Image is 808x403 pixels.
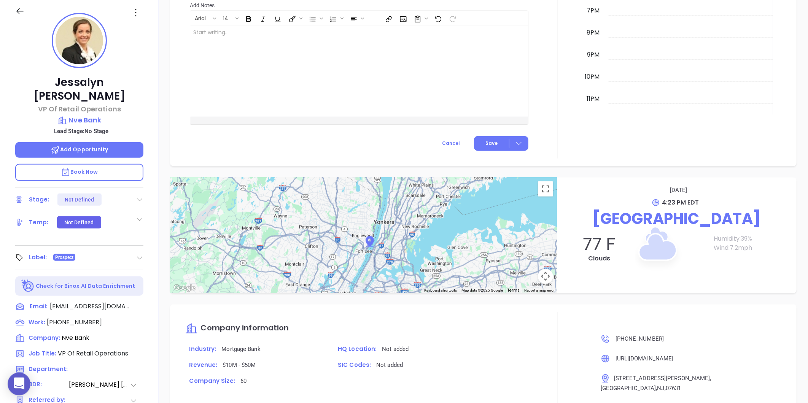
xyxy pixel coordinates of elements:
[445,12,459,25] span: Redo
[30,302,48,312] span: Email:
[410,12,430,25] span: Surveys
[326,12,345,25] span: Insert Ordered List
[189,345,216,353] span: Industry:
[29,380,68,390] span: BDR:
[382,346,409,352] span: Not added
[58,349,128,358] span: VP Of Retail Operations
[185,324,289,333] a: Company information
[428,136,474,151] button: Cancel
[29,252,47,263] div: Label:
[585,6,601,15] div: 7pm
[36,282,135,290] p: Check for Binox AI Data Enrichment
[240,378,247,384] span: 60
[21,279,35,293] img: Ai-Enrich-DaqCidB-.svg
[191,14,210,20] span: Arial
[191,12,218,25] span: Font family
[223,362,256,368] span: $10M - $50M
[714,234,789,243] p: Humidity: 39 %
[585,28,601,37] div: 8pm
[431,12,444,25] span: Undo
[47,318,102,327] span: [PHONE_NUMBER]
[381,12,395,25] span: Insert link
[461,288,503,292] span: Map data ©2025 Google
[338,345,377,353] span: HQ Location:
[614,375,710,382] span: [STREET_ADDRESS][PERSON_NAME]
[29,318,45,326] span: Work :
[189,361,217,369] span: Revenue:
[15,115,143,125] a: Nve Bank
[29,334,60,342] span: Company:
[585,94,601,103] div: 11pm
[172,283,197,293] a: Open this area in Google Maps (opens a new window)
[55,253,74,262] span: Prospect
[64,216,94,228] div: Not Defined
[29,349,56,357] span: Job Title:
[568,185,789,195] p: [DATE]
[338,361,371,369] span: SIC Codes:
[656,385,665,392] span: , NJ
[69,380,130,390] span: [PERSON_NAME] [PERSON_NAME]
[15,104,143,114] p: VP Of Retail Operations
[256,12,269,25] span: Italic
[29,365,68,373] span: Department:
[29,194,49,205] div: Stage:
[616,355,674,362] span: [URL][DOMAIN_NAME]
[618,209,694,286] img: Clouds
[285,12,304,25] span: Fill color or set the text color
[376,362,403,368] span: Not added
[524,288,555,292] a: Report a map error
[396,12,409,25] span: Insert Image
[19,126,143,136] p: Lead Stage: No Stage
[485,140,498,147] span: Save
[65,194,94,206] div: Not Defined
[507,287,520,293] a: Terms (opens in new tab)
[29,217,49,228] div: Temp:
[616,335,664,342] span: [PHONE_NUMBER]
[219,12,234,25] button: 14
[474,136,528,151] button: Save
[56,17,103,64] img: profile-user
[190,1,528,10] p: Add Notes
[221,346,260,352] span: Mortgage Bank
[565,234,633,254] p: 77 F
[346,12,366,25] span: Align
[585,50,601,59] div: 9pm
[662,198,699,207] span: 4:23 PM EDT
[583,72,601,81] div: 10pm
[219,14,232,20] span: 14
[442,140,460,146] span: Cancel
[424,288,457,293] button: Keyboard shortcuts
[538,181,553,197] button: Toggle fullscreen view
[241,12,255,25] span: Bold
[270,12,284,25] span: Underline
[15,76,143,103] p: Jessalyn [PERSON_NAME]
[601,375,711,392] span: , [GEOGRAPHIC_DATA]
[714,243,789,252] p: Wind: 7.2 mph
[51,146,108,153] span: Add Opportunity
[565,254,633,263] p: Clouds
[62,333,89,342] span: Nve Bank
[565,207,789,230] p: [GEOGRAPHIC_DATA]
[665,385,681,392] span: , 07631
[172,283,197,293] img: Google
[538,269,553,284] button: Map camera controls
[200,322,289,333] span: Company information
[61,168,98,176] span: Book Now
[189,377,235,385] span: Company Size:
[305,12,325,25] span: Insert Unordered List
[219,12,240,25] span: Font size
[191,12,212,25] button: Arial
[50,302,130,311] span: [EMAIL_ADDRESS][DOMAIN_NAME]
